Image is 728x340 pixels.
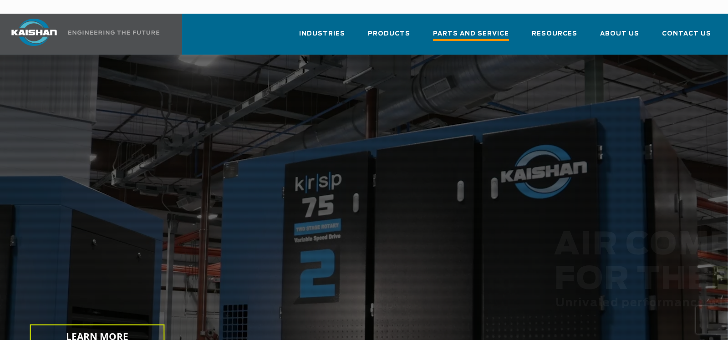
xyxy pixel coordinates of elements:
a: Parts and Service [433,22,509,55]
a: Industries [299,22,345,53]
img: Engineering the future [68,30,159,35]
span: Contact Us [662,29,711,39]
span: BIG DOGS [191,264,365,295]
span: About Us [600,29,639,39]
span: Products [368,29,410,39]
span: Parts and Service [433,29,509,41]
a: Products [368,22,410,53]
a: About Us [600,22,639,53]
span: Resources [532,29,577,39]
h2: AIR COMPRESSORS FOR THE [35,228,582,338]
span: Industries [299,29,345,39]
a: Resources [532,22,577,53]
span: Unrivaled performance with up to 35% energy cost savings. [36,298,426,309]
a: Contact Us [662,22,711,53]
